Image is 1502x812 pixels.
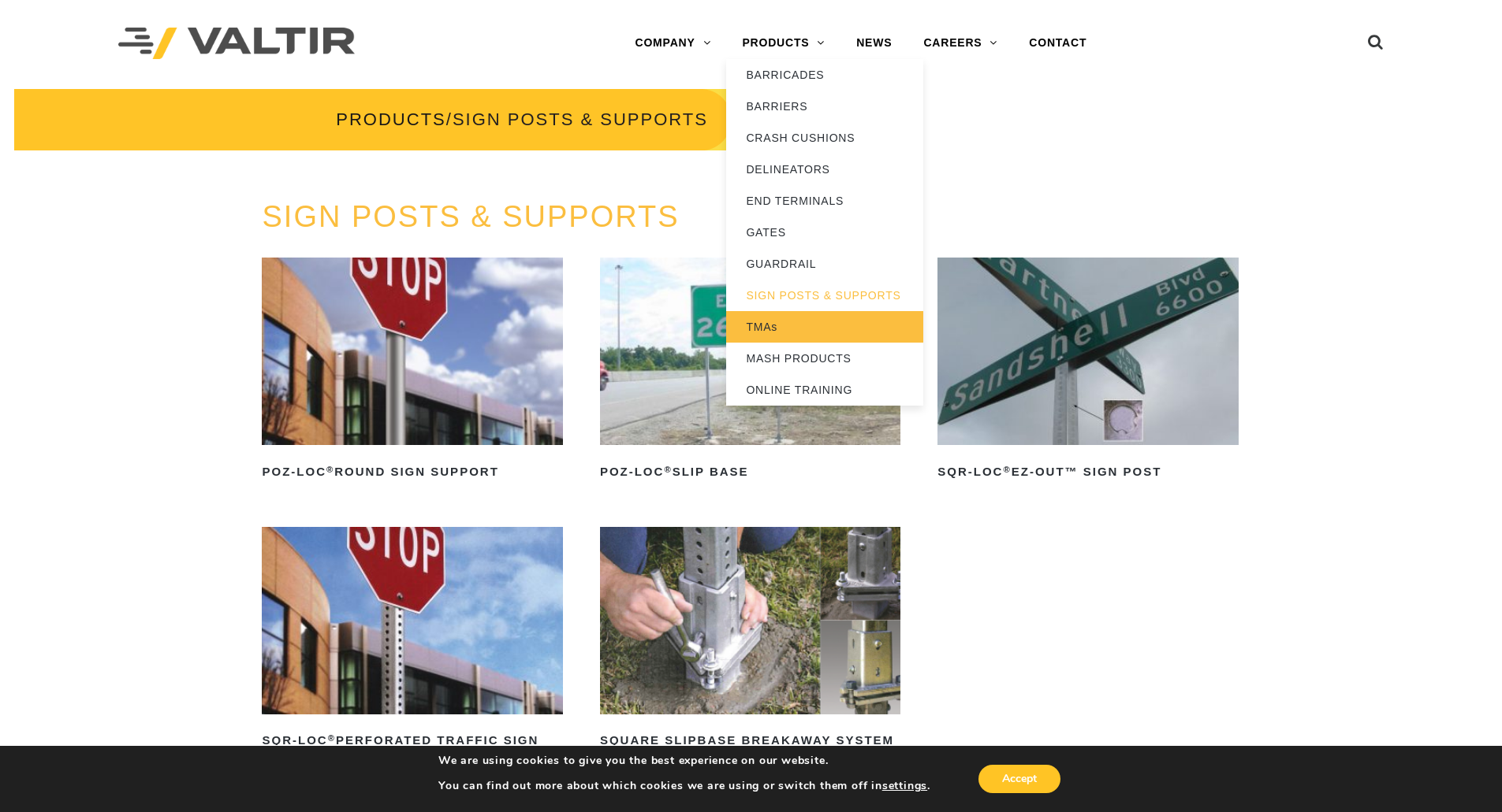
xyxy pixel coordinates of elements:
button: Accept [978,765,1060,793]
a: BARRICADES [726,59,923,91]
a: POZ-LOC®Slip Base [600,258,900,484]
a: SIGN POSTS & SUPPORTS [262,200,679,233]
a: POZ-LOC®Round Sign Support [262,258,562,484]
h2: SQR-LOC EZ-Out™ Sign Post [937,459,1238,484]
sup: ® [1003,465,1011,474]
span: SIGN POSTS & SUPPORTS [453,109,708,129]
a: PRODUCTS [726,28,840,59]
a: TMAs [726,311,923,343]
h2: POZ-LOC Round Sign Support [262,459,562,484]
a: DELINEATORS [726,154,923,185]
a: CONTACT [1013,28,1102,59]
sup: ® [326,465,334,474]
a: PRODUCTS [336,109,445,129]
a: END TERMINALS [726,185,923,217]
img: Valtir [118,28,355,60]
p: You can find out more about which cookies we are using or switch them off in . [438,779,930,793]
h2: SQR-LOC Perforated Traffic Sign Post [262,729,562,766]
a: GATES [726,217,923,248]
sup: ® [664,465,672,474]
h2: Square Slipbase Breakaway System [600,729,900,754]
a: COMPANY [619,28,726,59]
a: CRASH CUSHIONS [726,122,923,154]
a: NEWS [840,28,908,59]
a: Square Slipbase Breakaway System [600,527,900,754]
a: BARRIERS [726,91,923,122]
a: SIGN POSTS & SUPPORTS [726,280,923,311]
a: GUARDRAIL [726,248,923,280]
h2: POZ-LOC Slip Base [600,459,900,484]
sup: ® [328,733,336,743]
p: We are using cookies to give you the best experience on our website. [438,754,930,768]
a: MASH PRODUCTS [726,343,923,374]
a: CAREERS [908,28,1013,59]
button: settings [882,779,927,793]
a: SQR-LOC®Perforated Traffic Sign Post [262,527,562,766]
a: ONLINE TRAINING [726,374,923,406]
a: SQR-LOC®EZ-Out™ Sign Post [937,258,1238,484]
